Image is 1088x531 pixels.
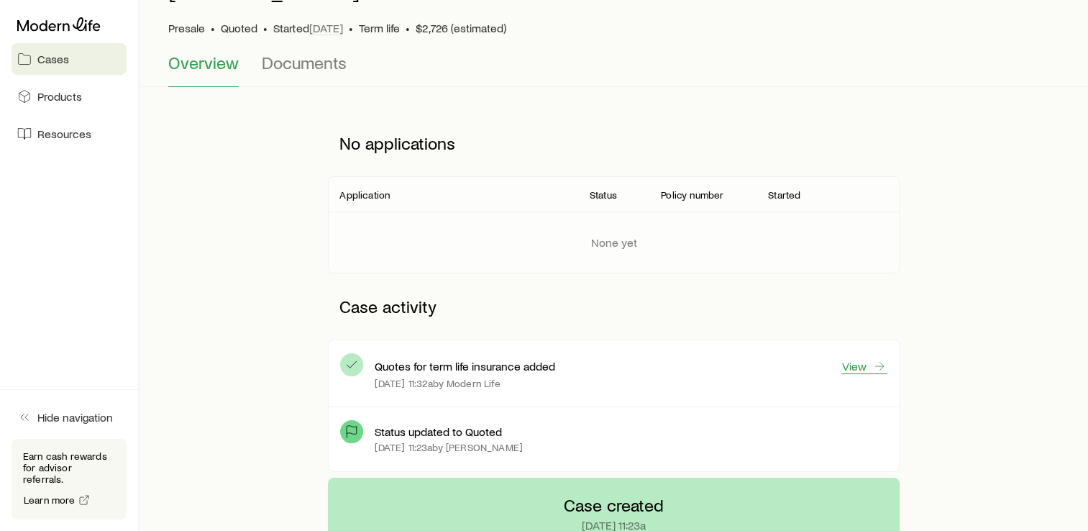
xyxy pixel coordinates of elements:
[406,21,410,35] span: •
[263,21,268,35] span: •
[23,450,115,485] p: Earn cash rewards for advisor referrals.
[221,21,257,35] span: Quoted
[211,21,215,35] span: •
[661,189,723,201] p: Policy number
[375,359,555,373] p: Quotes for term life insurance added
[168,53,239,73] span: Overview
[841,358,887,374] a: View
[591,235,637,250] p: None yet
[328,285,899,328] p: Case activity
[168,21,205,35] p: Presale
[37,89,82,104] span: Products
[37,52,69,66] span: Cases
[349,21,353,35] span: •
[375,378,500,389] p: [DATE] 11:32a by Modern Life
[328,122,899,165] p: No applications
[37,410,113,425] span: Hide navigation
[590,189,617,201] p: Status
[416,21,506,35] span: $2,726 (estimated)
[168,53,1059,87] div: Case details tabs
[37,127,91,141] span: Resources
[309,21,343,35] span: [DATE]
[262,53,347,73] span: Documents
[12,439,127,519] div: Earn cash rewards for advisor referrals.Learn more
[24,495,76,505] span: Learn more
[359,21,400,35] span: Term life
[564,495,664,515] p: Case created
[339,189,390,201] p: Application
[375,442,523,453] p: [DATE] 11:23a by [PERSON_NAME]
[12,401,127,433] button: Hide navigation
[273,21,343,35] p: Started
[375,425,502,439] p: Status updated to Quoted
[768,189,800,201] p: Started
[12,43,127,75] a: Cases
[12,118,127,150] a: Resources
[12,81,127,112] a: Products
